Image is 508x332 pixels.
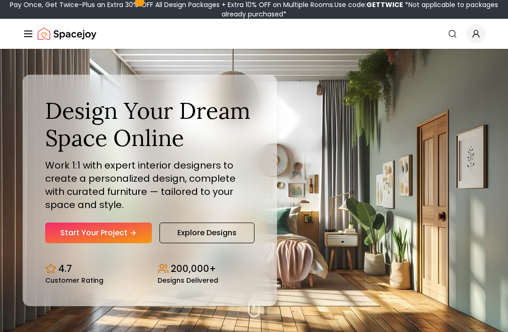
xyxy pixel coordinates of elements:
[58,262,72,275] p: 4.7
[171,262,216,275] p: 200,000+
[45,255,254,284] div: Design stats
[38,24,96,43] a: Spacejoy
[23,19,485,49] nav: Global
[45,223,152,243] a: Start Your Project
[45,159,254,211] p: Work 1:1 with expert interior designers to create a personalized design, complete with curated fu...
[38,24,96,43] img: Spacejoy Logo
[45,97,254,151] h1: Design Your Dream Space Online
[158,277,218,284] small: Designs Delivered
[45,277,103,284] small: Customer Rating
[159,223,254,243] a: Explore Designs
